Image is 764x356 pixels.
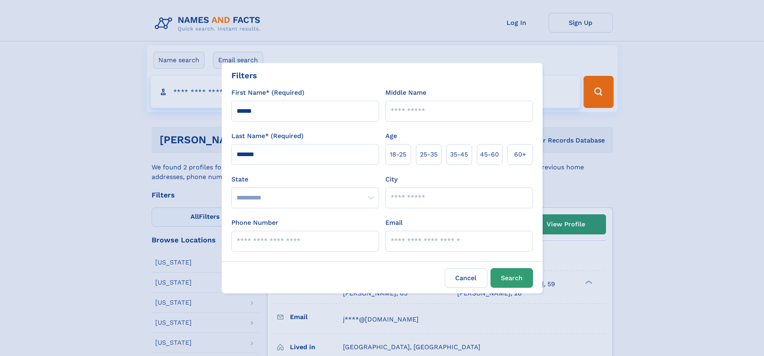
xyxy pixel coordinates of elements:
span: 35‑45 [450,150,468,159]
span: 45‑60 [480,150,499,159]
button: Search [490,268,533,288]
label: City [385,175,397,184]
label: First Name* (Required) [231,88,304,98]
label: Phone Number [231,218,278,228]
span: 18‑25 [390,150,406,159]
label: Middle Name [385,88,426,98]
label: Email [385,218,403,228]
span: 25‑35 [420,150,438,159]
label: Last Name* (Required) [231,131,304,141]
label: Cancel [445,268,487,288]
label: Age [385,131,397,141]
label: State [231,175,379,184]
div: Filters [231,69,257,81]
span: 60+ [514,150,526,159]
